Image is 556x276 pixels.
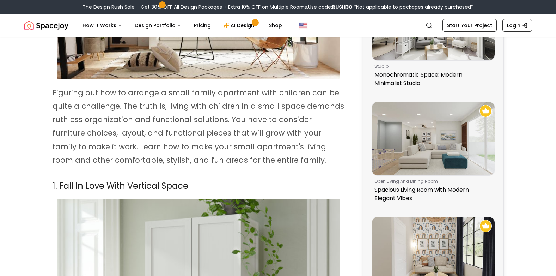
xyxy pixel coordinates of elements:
[53,180,188,192] span: 1. Fall In Love With Vertical Space
[77,18,288,32] nav: Main
[83,4,473,11] div: The Design Rush Sale – Get 30% OFF All Design Packages + Extra 10% OFF on Multiple Rooms.
[53,88,344,165] span: Figuring out how to arrange a small family apartment with children can be quite a challenge. The ...
[24,14,532,37] nav: Global
[374,71,489,88] p: Monochromatic Space: Modern Minimalist Studio
[77,18,128,32] button: How It Works
[308,4,352,11] span: Use code:
[372,102,495,206] a: Spacious Living Room with Modern Elegant VibesRecommended Spacejoy Design - Spacious Living Room ...
[372,102,495,176] img: Spacious Living Room with Modern Elegant Vibes
[374,64,489,69] p: studio
[24,18,68,32] img: Spacejoy Logo
[263,18,288,32] a: Shop
[352,4,473,11] span: *Not applicable to packages already purchased*
[188,18,216,32] a: Pricing
[129,18,187,32] button: Design Portfolio
[374,179,489,184] p: open living and dining room
[479,220,492,232] img: Recommended Spacejoy Design - Boho Kids Playroom With A Pull Out Sofa
[442,19,497,32] a: Start Your Project
[218,18,262,32] a: AI Design
[502,19,532,32] a: Login
[332,4,352,11] b: RUSH30
[24,18,68,32] a: Spacejoy
[374,186,489,203] p: Spacious Living Room with Modern Elegant Vibes
[299,21,307,30] img: United States
[479,105,492,117] img: Recommended Spacejoy Design - Spacious Living Room with Modern Elegant Vibes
